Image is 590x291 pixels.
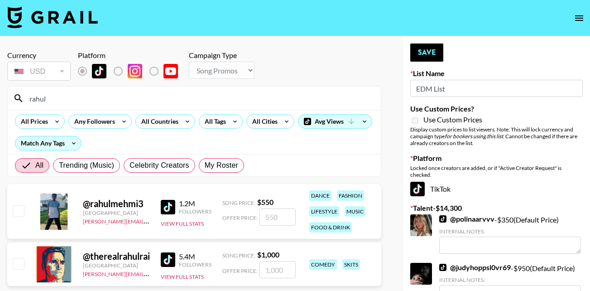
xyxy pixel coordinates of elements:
[179,199,211,208] div: 1.2M
[309,259,337,270] div: comedy
[78,62,185,81] div: Remove selected talent to change platforms
[83,209,150,216] div: [GEOGRAPHIC_DATA]
[410,154,583,163] label: Platform
[24,91,375,106] input: Search by User Name
[136,115,180,128] div: All Countries
[439,214,494,223] a: @polinaarvvv
[439,215,446,223] img: TikTok
[15,115,50,128] div: All Prices
[257,198,273,206] strong: $ 550
[410,182,425,196] img: TikTok
[298,115,372,128] div: Avg Views
[345,206,365,217] div: music
[570,9,588,27] button: open drawer
[15,136,81,150] div: Match Any Tags
[222,214,258,221] span: Offer Price:
[309,222,352,233] div: food & drink
[161,273,204,280] button: View Full Stats
[222,252,255,259] span: Song Price:
[259,261,296,278] input: 1,000
[199,115,228,128] div: All Tags
[205,160,238,171] span: My Roster
[247,115,279,128] div: All Cities
[161,200,175,214] img: TikTok
[161,220,204,227] button: View Full Stats
[7,60,71,82] div: Remove selected talent to change your currency
[439,228,581,235] div: Internal Notes:
[83,251,150,262] div: @ therealrahulrai
[7,6,98,28] img: Grail Talent
[410,126,583,146] div: Display custom prices to list viewers. Note: This will lock currency and campaign type . Cannot b...
[337,190,364,201] div: fashion
[179,208,211,215] div: Followers
[439,214,581,254] div: - $ 350 (Default Price)
[78,51,185,60] div: Platform
[423,115,482,124] span: Use Custom Prices
[179,261,211,268] div: Followers
[83,262,150,269] div: [GEOGRAPHIC_DATA]
[189,51,254,60] div: Campaign Type
[445,133,503,140] em: for bookers using this list
[410,182,583,196] div: TikTok
[128,64,142,78] img: Instagram
[35,160,43,171] span: All
[179,252,211,261] div: 5.4M
[9,63,69,79] div: USD
[59,160,114,171] span: Trending (Music)
[439,263,511,272] a: @judyhoppsl0vr69
[83,198,150,209] div: @ rahulmehmi3
[257,250,279,259] strong: $ 1,000
[161,252,175,267] img: TikTok
[410,44,443,62] button: Save
[130,160,189,171] span: Celebrity Creators
[69,115,117,128] div: Any Followers
[83,269,260,277] a: [PERSON_NAME][EMAIL_ADDRESS][PERSON_NAME][DOMAIN_NAME]
[439,264,446,271] img: TikTok
[410,204,583,213] label: Talent - $ 14,300
[92,64,106,78] img: TikTok
[83,216,217,225] a: [PERSON_NAME][EMAIL_ADDRESS][DOMAIN_NAME]
[439,276,581,283] div: Internal Notes:
[7,51,71,60] div: Currency
[259,209,296,226] input: 550
[410,165,583,178] div: Locked once creators are added, or if "Active Creator Request" is checked.
[309,190,331,201] div: dance
[222,267,258,274] span: Offer Price:
[410,104,583,113] label: Use Custom Prices?
[163,64,178,78] img: YouTube
[410,69,583,78] label: List Name
[342,259,360,270] div: skits
[222,199,255,206] span: Song Price:
[309,206,339,217] div: lifestyle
